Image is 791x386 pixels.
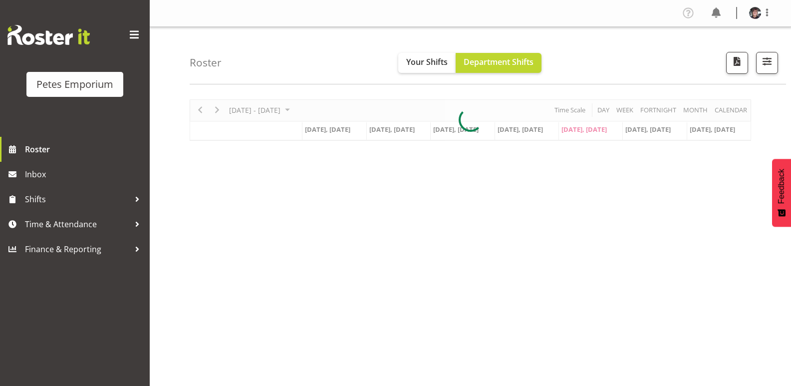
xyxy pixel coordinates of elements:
[398,53,456,73] button: Your Shifts
[36,77,113,92] div: Petes Emporium
[25,142,145,157] span: Roster
[464,56,533,67] span: Department Shifts
[25,192,130,207] span: Shifts
[749,7,761,19] img: michelle-whaleb4506e5af45ffd00a26cc2b6420a9100.png
[777,169,786,204] span: Feedback
[7,25,90,45] img: Rosterit website logo
[25,242,130,257] span: Finance & Reporting
[406,56,448,67] span: Your Shifts
[756,52,778,74] button: Filter Shifts
[25,217,130,232] span: Time & Attendance
[726,52,748,74] button: Download a PDF of the roster according to the set date range.
[772,159,791,227] button: Feedback - Show survey
[25,167,145,182] span: Inbox
[190,57,222,68] h4: Roster
[456,53,541,73] button: Department Shifts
